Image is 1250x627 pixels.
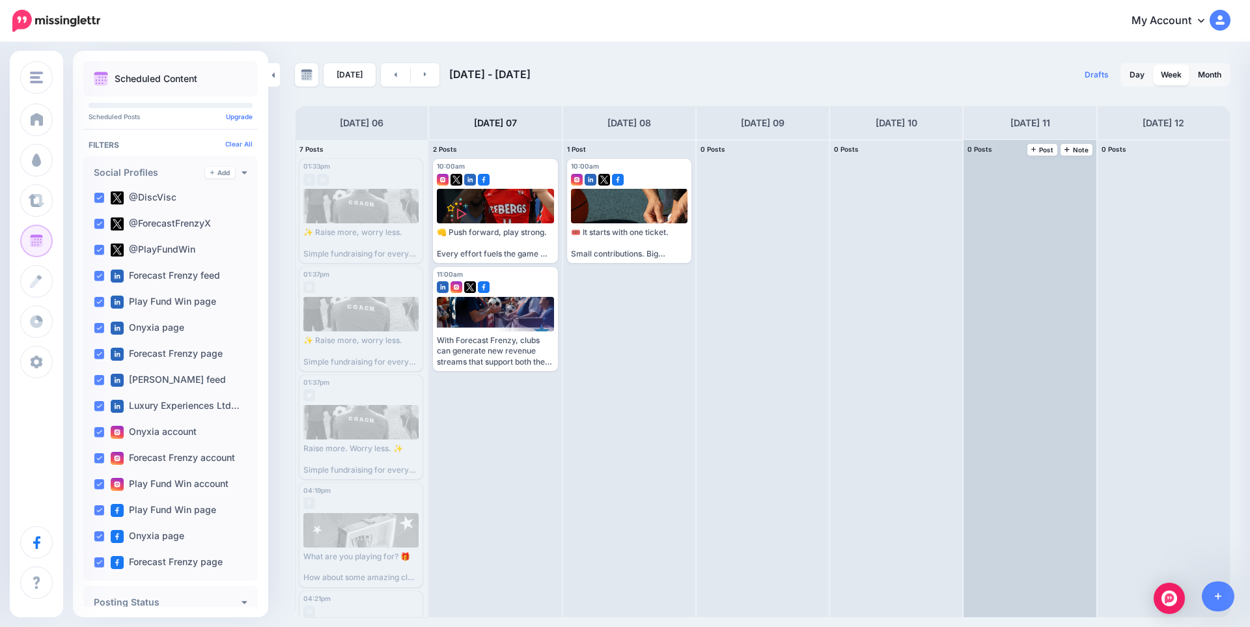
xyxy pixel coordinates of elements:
[111,400,240,413] label: Luxury Experiences Ltd…
[834,145,859,153] span: 0 Posts
[317,174,329,186] img: linkedin-grey-square.png
[111,452,124,465] img: instagram-square.png
[1031,146,1054,153] span: Post
[571,162,599,170] span: 10:00am
[111,504,216,517] label: Play Fund Win page
[701,145,725,153] span: 0 Posts
[89,140,253,150] h4: Filters
[464,281,476,293] img: twitter-square.png
[111,478,229,491] label: Play Fund Win account
[303,486,331,494] span: 04:19pm
[111,504,124,517] img: facebook-square.png
[1153,64,1189,85] a: Week
[437,174,449,186] img: instagram-square.png
[303,606,315,617] img: linkedin-grey-square.png
[437,270,463,278] span: 11:00am
[437,281,449,293] img: linkedin-square.png
[111,296,216,309] label: Play Fund Win page
[464,174,476,186] img: linkedin-square.png
[111,556,223,569] label: Forecast Frenzy page
[1154,583,1185,614] div: Open Intercom Messenger
[111,322,184,335] label: Onyxia page
[111,244,195,257] label: @PlayFundWin
[111,348,124,361] img: linkedin-square.png
[205,167,235,178] a: Add
[449,68,531,81] span: [DATE] - [DATE]
[1190,64,1229,85] a: Month
[94,72,108,86] img: calendar.png
[225,140,253,148] a: Clear All
[303,443,419,475] div: Raise more. Worry less. ✨ Simple fundraising for every club and charity. Begin here → [DOMAIN_NAM...
[437,162,465,170] span: 10:00am
[474,115,517,131] h4: [DATE] 07
[111,478,124,491] img: instagram-square.png
[111,348,223,361] label: Forecast Frenzy page
[876,115,917,131] h4: [DATE] 10
[303,270,329,278] span: 01:37pm
[89,113,253,120] p: Scheduled Posts
[303,497,315,509] img: facebook-grey-square.png
[1077,63,1117,87] a: Drafts
[12,10,100,32] img: Missinglettr
[741,115,785,131] h4: [DATE] 09
[299,145,324,153] span: 7 Posts
[433,145,457,153] span: 2 Posts
[115,74,197,83] p: Scheduled Content
[111,530,124,543] img: facebook-square.png
[1143,115,1184,131] h4: [DATE] 12
[324,63,376,87] a: [DATE]
[607,115,651,131] h4: [DATE] 08
[111,530,184,543] label: Onyxia page
[451,281,462,293] img: instagram-square.png
[437,335,553,367] div: With Forecast Frenzy, clubs can generate new revenue streams that support both their operations a...
[111,244,124,257] img: twitter-square.png
[598,174,610,186] img: twitter-square.png
[1027,144,1058,156] a: Post
[303,551,419,583] div: What are you playing for? 🎁 How about some amazing club prizes! 🏆 Compete on the Forecast Frenzy ...
[303,389,315,401] img: twitter-grey-square.png
[111,191,124,204] img: twitter-square.png
[111,374,226,387] label: [PERSON_NAME] feed
[111,452,235,465] label: Forecast Frenzy account
[111,322,124,335] img: linkedin-square.png
[111,426,197,439] label: Onyxia account
[111,556,124,569] img: facebook-square.png
[612,174,624,186] img: facebook-square.png
[567,145,586,153] span: 1 Post
[301,69,312,81] img: calendar-grey-darker.png
[1118,5,1230,37] a: My Account
[303,378,329,386] span: 01:37pm
[437,227,553,259] div: 👊 Push forward, play strong. Every effort fuels the game — and your club’s future. With Play Fund...
[571,174,583,186] img: instagram-square.png
[571,227,687,259] div: 🎟️ It starts with one ticket. Small contributions. Big difference. Every ticket sold through Play...
[94,168,205,177] h4: Social Profiles
[111,374,124,387] img: linkedin-square.png
[94,598,242,607] h4: Posting Status
[1122,64,1152,85] a: Day
[303,335,419,367] div: ✨ Raise more, worry less. Simple fundraising for every club and charity. Play Fund Win makes fund...
[111,296,124,309] img: linkedin-square.png
[585,174,596,186] img: linkedin-square.png
[111,217,124,230] img: twitter-square.png
[967,145,992,153] span: 0 Posts
[478,281,490,293] img: facebook-square.png
[1064,146,1089,153] span: Note
[111,426,124,439] img: instagram-square.png
[30,72,43,83] img: menu.png
[1061,144,1092,156] a: Note
[478,174,490,186] img: facebook-square.png
[111,400,124,413] img: linkedin-square.png
[303,594,331,602] span: 04:21pm
[111,270,220,283] label: Forecast Frenzy feed
[303,162,330,170] span: 01:33pm
[303,281,315,293] img: instagram-grey-square.png
[226,113,253,120] a: Upgrade
[1010,115,1050,131] h4: [DATE] 11
[1085,71,1109,79] span: Drafts
[303,227,419,259] div: ✨ Raise more, worry less. Simple fundraising for every club and charity. Play Fund Win makes fund...
[340,115,383,131] h4: [DATE] 06
[1102,145,1126,153] span: 0 Posts
[303,174,315,186] img: facebook-grey-square.png
[111,217,211,230] label: @ForecastFrenzyX
[451,174,462,186] img: twitter-square.png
